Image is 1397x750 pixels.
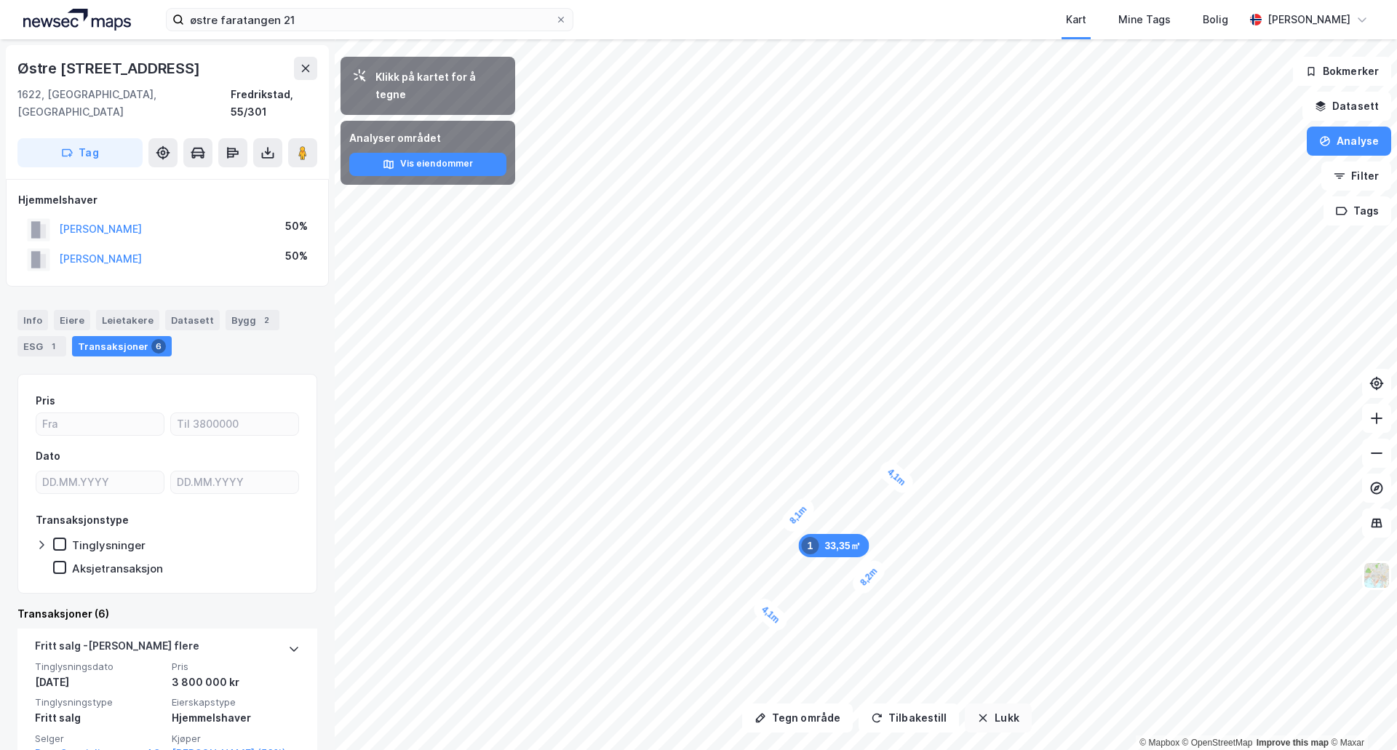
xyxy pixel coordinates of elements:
[35,733,163,745] span: Selger
[1324,680,1397,750] iframe: Chat Widget
[1324,196,1391,226] button: Tags
[35,709,163,727] div: Fritt salg
[1267,11,1350,28] div: [PERSON_NAME]
[1257,738,1329,748] a: Improve this map
[36,413,164,435] input: Fra
[285,247,308,265] div: 50%
[1118,11,1171,28] div: Mine Tags
[375,68,504,103] div: Klikk på kartet for å tegne
[46,339,60,354] div: 1
[18,191,317,209] div: Hjemmelshaver
[172,733,300,745] span: Kjøper
[1302,92,1391,121] button: Datasett
[36,392,55,410] div: Pris
[172,674,300,691] div: 3 800 000 kr
[36,447,60,465] div: Dato
[172,661,300,673] span: Pris
[349,153,506,176] button: Vis eiendommer
[750,594,792,634] div: Map marker
[17,336,66,356] div: ESG
[17,605,317,623] div: Transaksjoner (6)
[36,471,164,493] input: DD.MM.YYYY
[1139,738,1179,748] a: Mapbox
[36,511,129,529] div: Transaksjonstype
[72,538,146,552] div: Tinglysninger
[17,57,203,80] div: Østre [STREET_ADDRESS]
[172,709,300,727] div: Hjemmelshaver
[35,661,163,673] span: Tinglysningsdato
[848,556,888,598] div: Map marker
[35,696,163,709] span: Tinglysningstype
[72,562,163,575] div: Aksjetransaksjon
[1203,11,1228,28] div: Bolig
[151,339,166,354] div: 6
[226,310,279,330] div: Bygg
[1293,57,1391,86] button: Bokmerker
[1182,738,1253,748] a: OpenStreetMap
[259,313,274,327] div: 2
[17,310,48,330] div: Info
[231,86,317,121] div: Fredrikstad, 55/301
[1307,127,1391,156] button: Analyse
[778,495,818,536] div: Map marker
[17,138,143,167] button: Tag
[798,534,869,557] div: Map marker
[859,703,959,733] button: Tilbakestill
[165,310,220,330] div: Datasett
[17,86,231,121] div: 1622, [GEOGRAPHIC_DATA], [GEOGRAPHIC_DATA]
[801,537,819,554] div: 1
[742,703,853,733] button: Tegn område
[1066,11,1086,28] div: Kart
[349,129,506,147] div: Analyser området
[35,674,163,691] div: [DATE]
[1321,161,1391,191] button: Filter
[965,703,1031,733] button: Lukk
[184,9,555,31] input: Søk på adresse, matrikkel, gårdeiere, leietakere eller personer
[72,336,172,356] div: Transaksjoner
[54,310,90,330] div: Eiere
[96,310,159,330] div: Leietakere
[285,218,308,235] div: 50%
[1324,680,1397,750] div: Kontrollprogram for chat
[35,637,199,661] div: Fritt salg - [PERSON_NAME] flere
[172,696,300,709] span: Eierskapstype
[23,9,131,31] img: logo.a4113a55bc3d86da70a041830d287a7e.svg
[171,413,298,435] input: Til 3800000
[1363,562,1390,589] img: Z
[875,458,917,498] div: Map marker
[171,471,298,493] input: DD.MM.YYYY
